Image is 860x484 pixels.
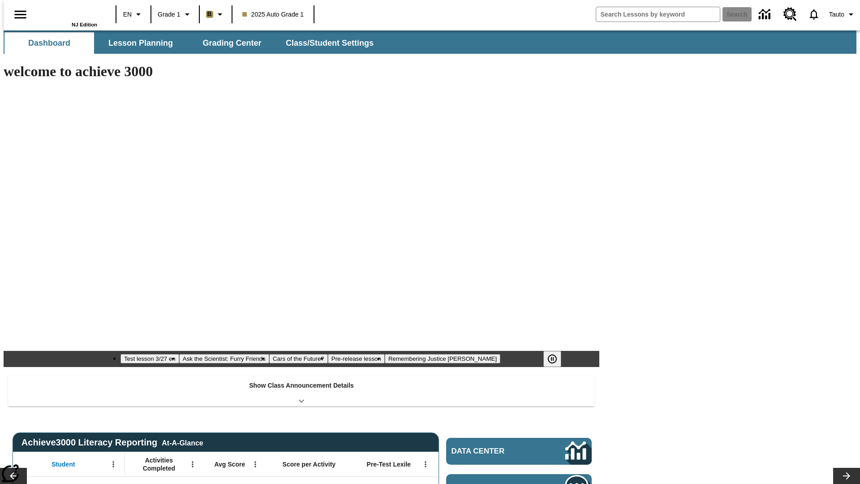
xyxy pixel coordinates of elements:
[249,458,262,471] button: Open Menu
[123,10,132,19] span: EN
[120,354,179,363] button: Slide 1 Test lesson 3/27 en
[162,437,203,447] div: At-A-Glance
[129,456,189,472] span: Activities Completed
[753,2,778,27] a: Data Center
[283,460,336,468] span: Score per Activity
[52,460,75,468] span: Student
[72,22,97,27] span: NJ Edition
[96,32,185,54] button: Lesson Planning
[419,458,432,471] button: Open Menu
[119,6,148,22] button: Language: EN, Select a language
[21,437,203,448] span: Achieve3000 Literacy Reporting
[187,32,277,54] button: Grading Center
[207,9,212,20] span: B
[4,30,856,54] div: SubNavbar
[202,38,261,48] span: Grading Center
[154,6,196,22] button: Grade: Grade 1, Select a grade
[833,468,860,484] button: Lesson carousel, Next
[28,38,70,48] span: Dashboard
[202,6,229,22] button: Boost Class color is light brown. Change class color
[39,3,97,27] div: Home
[242,10,304,19] span: 2025 Auto Grade 1
[826,6,860,22] button: Profile/Settings
[158,10,181,19] span: Grade 1
[108,38,173,48] span: Lesson Planning
[4,32,94,54] button: Dashboard
[446,438,592,465] a: Data Center
[4,32,382,54] div: SubNavbar
[4,63,599,80] h1: welcome to achieve 3000
[802,3,826,26] a: Notifications
[39,4,97,22] a: Home
[186,458,199,471] button: Open Menu
[367,460,411,468] span: Pre-Test Lexile
[7,1,34,28] button: Open side menu
[596,7,720,22] input: search field
[385,354,500,363] button: Slide 5 Remembering Justice O'Connor
[107,458,120,471] button: Open Menu
[829,10,844,19] span: Tauto
[214,460,245,468] span: Avg Score
[249,381,354,390] p: Show Class Announcement Details
[279,32,381,54] button: Class/Student Settings
[8,376,595,406] div: Show Class Announcement Details
[269,354,328,363] button: Slide 3 Cars of the Future?
[286,38,374,48] span: Class/Student Settings
[778,2,802,26] a: Resource Center, Will open in new tab
[543,351,561,367] button: Pause
[543,351,570,367] div: Pause
[451,447,535,456] span: Data Center
[328,354,385,363] button: Slide 4 Pre-release lesson
[179,354,269,363] button: Slide 2 Ask the Scientist: Furry Friends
